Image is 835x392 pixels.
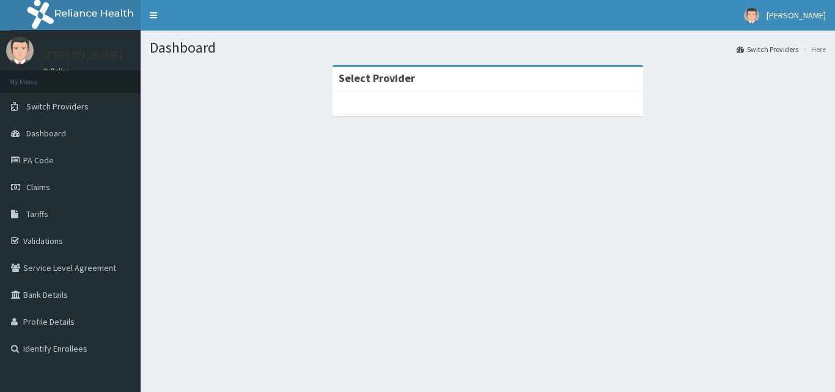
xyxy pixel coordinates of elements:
span: [PERSON_NAME] [767,10,826,21]
span: Tariffs [26,209,48,220]
img: User Image [6,37,34,64]
a: Switch Providers [737,44,798,54]
span: Claims [26,182,50,193]
li: Here [800,44,826,54]
span: Switch Providers [26,101,89,112]
p: [PERSON_NAME] [43,50,123,61]
span: Dashboard [26,128,66,139]
h1: Dashboard [150,40,826,56]
a: Online [43,67,72,75]
img: User Image [744,8,759,23]
strong: Select Provider [339,71,415,85]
